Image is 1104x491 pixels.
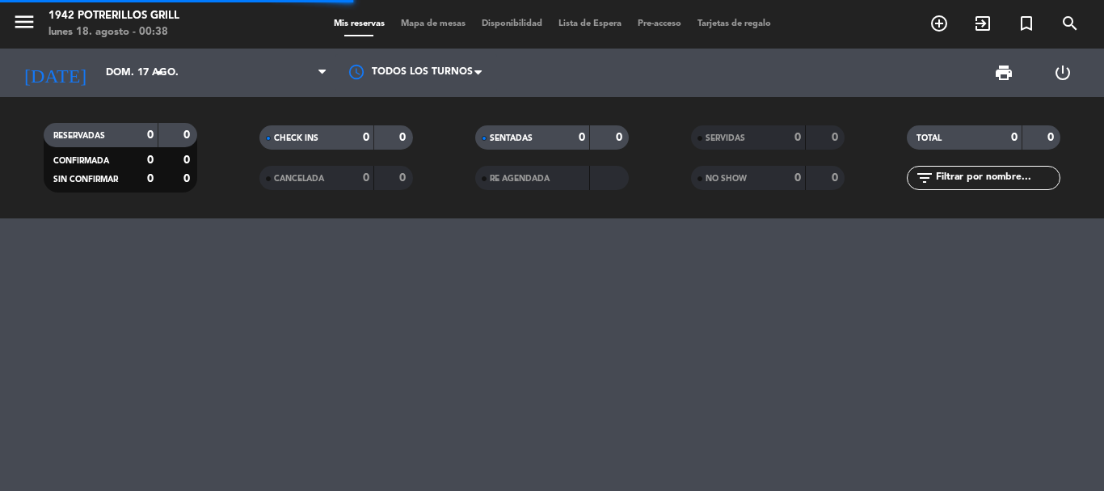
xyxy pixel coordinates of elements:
strong: 0 [1011,132,1018,143]
span: Lista de Espera [550,19,630,28]
i: arrow_drop_down [150,63,170,83]
span: Tarjetas de regalo [689,19,779,28]
strong: 0 [183,173,193,184]
strong: 0 [363,132,369,143]
span: CHECK INS [274,134,318,142]
span: NO SHOW [706,175,747,183]
i: menu [12,10,36,34]
span: SERVIDAS [706,134,745,142]
strong: 0 [147,129,154,141]
strong: 0 [399,172,409,184]
strong: 0 [832,172,841,184]
strong: 0 [1047,132,1057,143]
strong: 0 [183,154,193,166]
i: exit_to_app [973,14,992,33]
span: CONFIRMADA [53,157,109,165]
i: filter_list [915,168,934,188]
strong: 0 [794,132,801,143]
i: [DATE] [12,55,98,91]
span: TOTAL [916,134,942,142]
strong: 0 [616,132,626,143]
strong: 0 [579,132,585,143]
strong: 0 [832,132,841,143]
i: power_settings_new [1053,63,1072,83]
strong: 0 [183,129,193,141]
span: Disponibilidad [474,19,550,28]
span: Mis reservas [326,19,393,28]
strong: 0 [147,173,154,184]
div: 1942 Potrerillos Grill [48,8,179,24]
div: LOG OUT [1033,49,1092,97]
span: SIN CONFIRMAR [53,176,118,184]
span: SENTADAS [490,134,533,142]
strong: 0 [794,172,801,184]
div: lunes 18. agosto - 00:38 [48,24,179,40]
span: Mapa de mesas [393,19,474,28]
i: add_circle_outline [929,14,949,33]
span: Pre-acceso [630,19,689,28]
input: Filtrar por nombre... [934,169,1060,187]
span: RESERVADAS [53,132,105,140]
strong: 0 [399,132,409,143]
span: CANCELADA [274,175,324,183]
strong: 0 [147,154,154,166]
span: RE AGENDADA [490,175,550,183]
i: turned_in_not [1017,14,1036,33]
i: search [1060,14,1080,33]
span: print [994,63,1013,83]
button: menu [12,10,36,40]
strong: 0 [363,172,369,184]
